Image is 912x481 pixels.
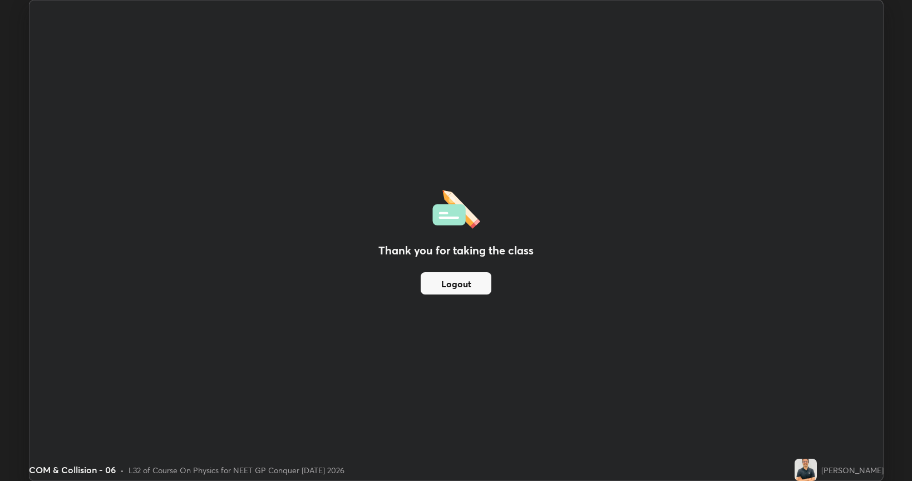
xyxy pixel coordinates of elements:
div: [PERSON_NAME] [821,464,884,476]
div: COM & Collision - 06 [29,463,116,477]
div: • [120,464,124,476]
h2: Thank you for taking the class [378,242,534,259]
img: 37e60c5521b4440f9277884af4c92300.jpg [795,459,817,481]
img: offlineFeedback.1438e8b3.svg [432,186,480,229]
div: L32 of Course On Physics for NEET GP Conquer [DATE] 2026 [129,464,344,476]
button: Logout [421,272,491,295]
